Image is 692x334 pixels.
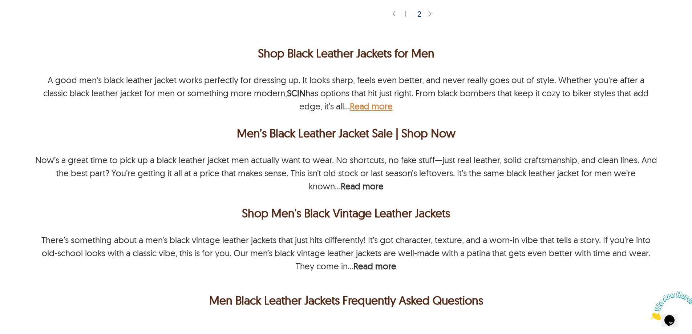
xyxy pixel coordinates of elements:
div: 2 [414,10,425,17]
a: SCIN [287,88,305,98]
div: 1 [401,10,410,18]
p: There’s something about a men’s black vintage leather jackets that just hits differently! It’s go... [41,234,651,271]
p: Men Black Leather Jackets Frequently Asked Questions [36,291,656,309]
img: sprite-icon [427,11,433,17]
b: Read more [353,261,396,271]
b: Read more [350,101,393,112]
iframe: chat widget [647,289,692,323]
h2: <p>Men&rsquo;s Black Leather Jacket Sale | Shop Now</p> [35,124,657,142]
h2: Men Black Leather Jackets Frequently Asked Questions [35,291,657,309]
p: A good men's black leather jacket works perfectly for dressing up. It looks sharp, feels even bet... [43,75,649,112]
p: Shop Black Leather Jackets for Men [35,44,657,62]
p: Shop Men's Black Vintage Leather Jackets [36,204,656,222]
h2: <p>Shop Men's Black Vintage Leather Jackets</p> [35,204,657,222]
img: Chat attention grabber [3,3,48,32]
img: sprite-icon [391,11,397,17]
b: Read more [341,181,384,192]
h1: <p>Shop Black Leather Jackets for Men</p> [35,44,657,62]
p: Men’s Black Leather Jacket Sale | Shop Now [36,124,656,142]
p: Now’s a great time to pick up a black leather jacket men actually want to wear. No shortcuts, no ... [35,154,657,192]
